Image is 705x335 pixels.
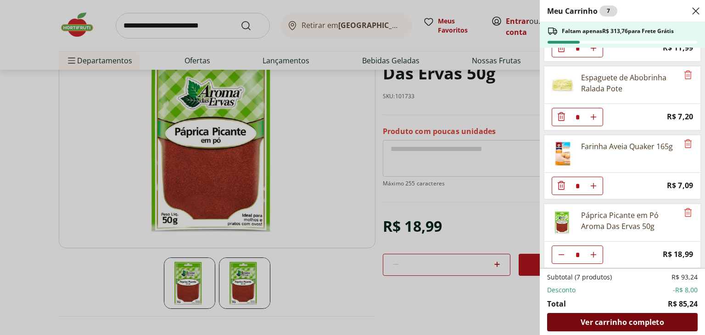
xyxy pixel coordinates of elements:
div: Espaguete de Abobrinha Ralada Pote [581,72,678,94]
span: R$ 18,99 [663,248,693,261]
span: R$ 93,24 [671,273,698,282]
img: Principal [550,72,576,98]
span: Faltam apenas R$ 313,76 para Frete Grátis [562,28,674,35]
button: Diminuir Quantidade [552,108,571,126]
button: Diminuir Quantidade [552,246,571,264]
span: R$ 7,20 [667,111,693,123]
span: R$ 85,24 [668,298,698,309]
div: 7 [599,6,617,17]
span: Subtotal (7 produtos) [547,273,612,282]
button: Aumentar Quantidade [584,177,603,195]
span: R$ 7,09 [667,179,693,192]
button: Diminuir Quantidade [552,39,571,57]
input: Quantidade Atual [571,39,584,57]
span: Total [547,298,566,309]
button: Remove [683,70,694,81]
button: Diminuir Quantidade [552,177,571,195]
a: Ver carrinho completo [547,313,698,331]
span: Desconto [547,285,576,295]
input: Quantidade Atual [571,177,584,195]
img: Principal [550,210,576,235]
input: Quantidade Atual [571,108,584,126]
input: Quantidade Atual [571,246,584,263]
button: Aumentar Quantidade [584,246,603,264]
img: Principal [550,141,576,167]
span: -R$ 8,00 [673,285,698,295]
div: Farinha Aveia Quaker 165g [581,141,673,152]
h2: Meu Carrinho [547,6,617,17]
span: Ver carrinho completo [581,318,664,326]
span: R$ 11,99 [663,42,693,54]
button: Aumentar Quantidade [584,108,603,126]
button: Aumentar Quantidade [584,39,603,57]
button: Remove [683,139,694,150]
div: Páprica Picante em Pó Aroma Das Ervas 50g [581,210,678,232]
button: Remove [683,207,694,218]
